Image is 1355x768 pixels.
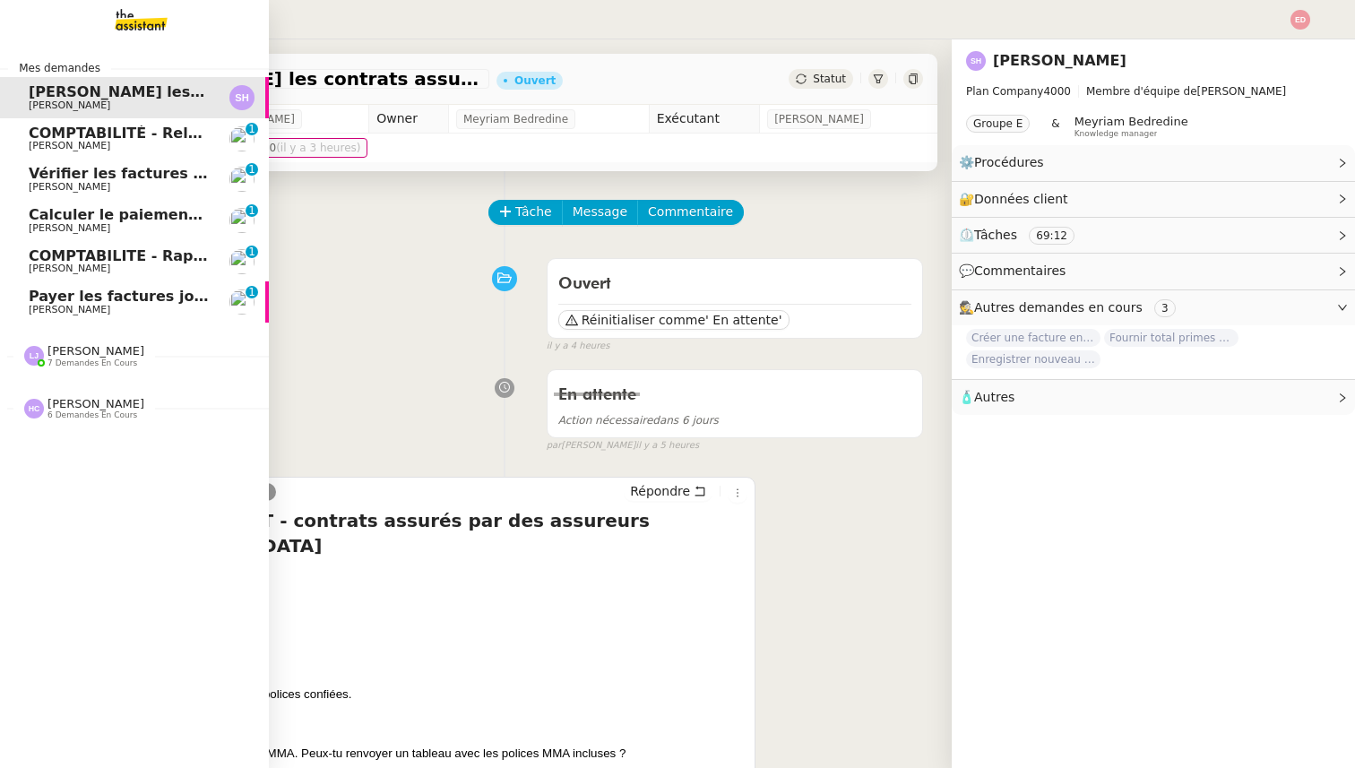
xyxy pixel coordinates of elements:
[974,300,1143,315] span: Autres demandes en cours
[952,380,1355,415] div: 🧴Autres
[1029,227,1075,245] nz-tag: 69:12
[952,218,1355,253] div: ⏲️Tâches 69:12
[966,329,1100,347] span: Créer une facture en anglais immédiatement
[29,247,488,264] span: COMPTABILITE - Rapprochement bancaire - 18 août 2025
[229,85,255,110] img: svg
[29,206,333,223] span: Calculer le paiement de CHF 2,063.41
[29,83,550,100] span: [PERSON_NAME] les contrats assurés par des assureurs français
[547,438,699,453] small: [PERSON_NAME]
[246,204,258,217] nz-badge-sup: 1
[993,52,1126,69] a: [PERSON_NAME]
[966,115,1030,133] nz-tag: Groupe E
[246,123,258,135] nz-badge-sup: 1
[229,126,255,151] img: users%2F0zQGGmvZECeMseaPawnreYAQQyS2%2Favatar%2Feddadf8a-b06f-4db9-91c4-adeed775bb0f
[248,123,255,139] p: 1
[558,414,653,427] span: Action nécessaire
[24,346,44,366] img: svg
[562,200,638,225] button: Message
[94,746,626,760] span: Par contre il manque les polices MMA. Peux-tu renvoyer un tableau avec les polices MMA incluses ?
[229,289,255,315] img: users%2FC0n4RBXzEbUC5atUgsP2qpDRH8u1%2Favatar%2F48114808-7f8b-4f9a-89ba-6a29867a11d8
[515,202,552,222] span: Tâche
[229,167,255,192] img: users%2FNmPW3RcGagVdwlUj0SIRjiM8zA23%2Favatar%2Fb3e8f68e-88d8-429d-a2bd-00fb6f2d12db
[774,110,864,128] span: [PERSON_NAME]
[573,202,627,222] span: Message
[558,276,611,292] span: Ouvert
[248,204,255,220] p: 1
[1154,299,1176,317] nz-tag: 3
[248,286,255,302] p: 1
[952,182,1355,217] div: 🔐Données client
[1075,115,1188,128] span: Meyriam Bedredine
[463,110,568,128] span: Meyriam Bedredine
[952,145,1355,180] div: ⚙️Procédures
[705,311,781,329] span: ' En attente'
[974,390,1014,404] span: Autres
[959,228,1090,242] span: ⏲️
[952,254,1355,289] div: 💬Commentaires
[29,140,110,151] span: [PERSON_NAME]
[29,99,110,111] span: [PERSON_NAME]
[229,208,255,233] img: users%2Fa6PbEmLwvGXylUqKytRPpDpAx153%2Favatar%2Ffanny.png
[813,73,846,85] span: Statut
[1043,85,1071,98] span: 4000
[637,200,744,225] button: Commentaire
[959,300,1183,315] span: 🕵️
[514,75,556,86] div: Ouvert
[229,249,255,274] img: users%2Fa6PbEmLwvGXylUqKytRPpDpAx153%2Favatar%2Ffanny.png
[624,481,712,501] button: Répondre
[959,263,1074,278] span: 💬
[974,192,1068,206] span: Données client
[959,390,1014,404] span: 🧴
[29,181,110,193] span: [PERSON_NAME]
[648,202,733,222] span: Commentaire
[29,125,592,142] span: COMPTABILITÉ - Relance des primes GoldenCare impayées- août 2025
[1104,329,1238,347] span: Fournir total primes FINE ARTS
[547,339,610,354] span: il y a 4 heures
[649,105,760,134] td: Exécutant
[1075,129,1158,139] span: Knowledge manager
[47,410,137,420] span: 6 demandes en cours
[29,288,234,305] span: Payer les factures jointes
[966,85,1043,98] span: Plan Company
[24,399,44,419] img: svg
[974,228,1017,242] span: Tâches
[558,414,719,427] span: dans 6 jours
[1086,85,1197,98] span: Membre d'équipe de
[966,51,986,71] img: svg
[246,163,258,176] nz-badge-sup: 1
[29,222,110,234] span: [PERSON_NAME]
[29,263,110,274] span: [PERSON_NAME]
[248,246,255,262] p: 1
[93,70,482,88] span: [PERSON_NAME] les contrats assurés par des assureurs français
[276,142,360,154] span: (il y a 3 heures)
[952,290,1355,325] div: 🕵️Autres demandes en cours 3
[1051,115,1059,138] span: &
[47,344,144,358] span: [PERSON_NAME]
[369,105,449,134] td: Owner
[966,82,1341,100] span: [PERSON_NAME]
[94,508,747,558] h4: RE: TRES URGENT - contrats assurés par des assureurs [DEMOGRAPHIC_DATA]
[8,59,111,77] span: Mes demandes
[966,350,1100,368] span: Enregistrer nouveau client et contrat
[246,246,258,258] nz-badge-sup: 1
[974,155,1044,169] span: Procédures
[558,387,636,403] span: En attente
[959,152,1052,173] span: ⚙️
[635,438,699,453] span: il y a 5 heures
[248,163,255,179] p: 1
[246,286,258,298] nz-badge-sup: 1
[205,139,360,157] span: [DATE] 17:00
[959,189,1075,210] span: 🔐
[1290,10,1310,30] img: svg
[29,304,110,315] span: [PERSON_NAME]
[29,165,289,182] span: Vérifier les factures non réglées
[47,358,137,368] span: 7 demandes en cours
[974,263,1066,278] span: Commentaires
[582,311,705,329] span: Réinitialiser comme
[47,397,144,410] span: [PERSON_NAME]
[547,438,562,453] span: par
[630,482,690,500] span: Répondre
[1075,115,1188,138] app-user-label: Knowledge manager
[488,200,563,225] button: Tâche
[558,310,790,330] button: Réinitialiser comme' En attente'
